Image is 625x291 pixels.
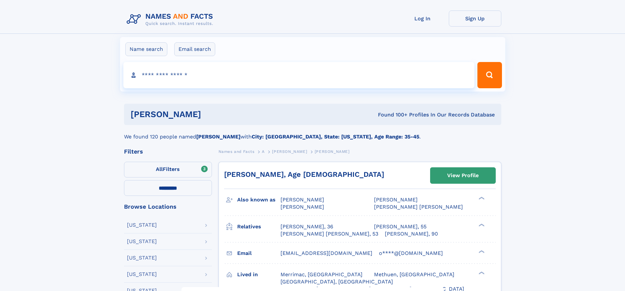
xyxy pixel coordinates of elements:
div: ❯ [477,271,485,275]
span: [PERSON_NAME] [272,149,307,154]
a: A [262,147,265,156]
div: [US_STATE] [127,272,157,277]
a: [PERSON_NAME], 55 [374,223,427,230]
a: [PERSON_NAME] [PERSON_NAME], 53 [281,230,378,238]
a: [PERSON_NAME], 90 [385,230,438,238]
label: Filters [124,162,212,177]
span: All [156,166,163,172]
label: Name search [125,42,167,56]
div: [US_STATE] [127,239,157,244]
h3: Email [237,248,281,259]
span: [PERSON_NAME] [281,197,324,203]
div: [US_STATE] [127,222,157,228]
a: [PERSON_NAME], Age [DEMOGRAPHIC_DATA] [224,170,384,178]
span: A [262,149,265,154]
h3: Lived in [237,269,281,280]
label: Email search [174,42,215,56]
h3: Relatives [237,221,281,232]
div: We found 120 people named with . [124,125,501,141]
span: Merrimac, [GEOGRAPHIC_DATA] [281,271,363,278]
img: Logo Names and Facts [124,10,219,28]
div: Found 100+ Profiles In Our Records Database [289,111,495,118]
div: Filters [124,149,212,155]
input: search input [123,62,475,88]
a: View Profile [430,168,495,183]
div: Browse Locations [124,204,212,210]
button: Search Button [477,62,502,88]
span: [PERSON_NAME] [281,204,324,210]
div: ❯ [477,249,485,254]
a: Sign Up [449,10,501,27]
div: ❯ [477,196,485,200]
a: [PERSON_NAME], 36 [281,223,333,230]
span: [PERSON_NAME] [374,197,418,203]
span: [GEOGRAPHIC_DATA], [GEOGRAPHIC_DATA] [281,279,393,285]
span: [PERSON_NAME] [315,149,350,154]
b: City: [GEOGRAPHIC_DATA], State: [US_STATE], Age Range: 35-45 [252,134,419,140]
span: [EMAIL_ADDRESS][DOMAIN_NAME] [281,250,372,256]
b: [PERSON_NAME] [196,134,240,140]
a: Names and Facts [219,147,255,156]
a: [PERSON_NAME] [272,147,307,156]
h1: [PERSON_NAME] [131,110,290,118]
div: View Profile [447,168,479,183]
div: ❯ [477,223,485,227]
div: [US_STATE] [127,255,157,260]
h3: Also known as [237,194,281,205]
a: Log In [396,10,449,27]
span: [PERSON_NAME] [PERSON_NAME] [374,204,463,210]
span: Methuen, [GEOGRAPHIC_DATA] [374,271,454,278]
